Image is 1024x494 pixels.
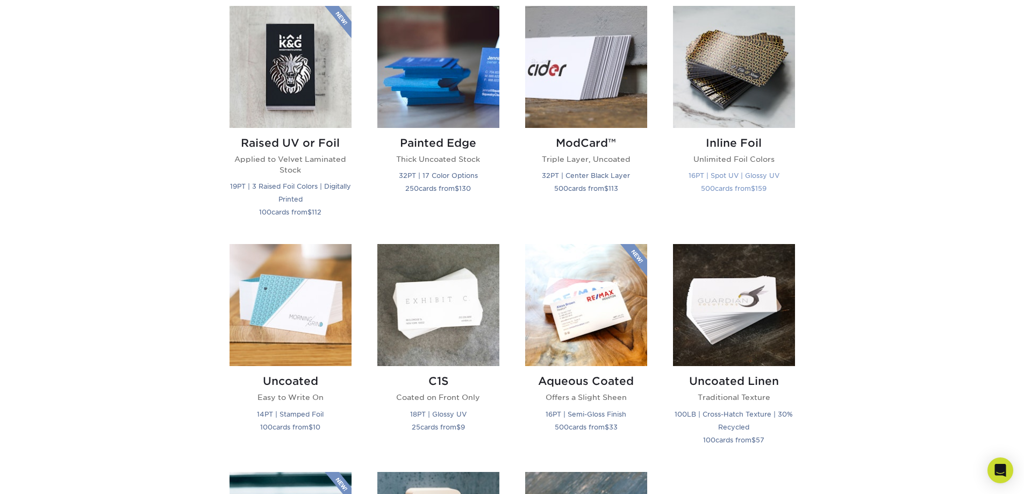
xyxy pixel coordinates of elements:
[456,423,461,431] span: $
[542,171,630,180] small: 32PT | Center Black Layer
[525,375,647,388] h2: Aqueous Coated
[257,410,324,418] small: 14PT | Stamped Foil
[525,6,647,128] img: ModCard™ Business Cards
[554,184,618,192] small: cards from
[230,244,352,366] img: Uncoated Business Cards
[405,184,471,192] small: cards from
[546,410,626,418] small: 16PT | Semi-Gloss Finish
[751,184,755,192] span: $
[325,6,352,38] img: New Product
[399,171,478,180] small: 32PT | 17 Color Options
[313,423,320,431] span: 10
[260,423,273,431] span: 100
[525,392,647,403] p: Offers a Slight Sheen
[675,410,793,431] small: 100LB | Cross-Hatch Texture | 30% Recycled
[307,208,312,216] span: $
[412,423,420,431] span: 25
[673,392,795,403] p: Traditional Texture
[312,208,321,216] span: 112
[701,184,715,192] span: 500
[309,423,313,431] span: $
[230,137,352,149] h2: Raised UV or Foil
[377,154,499,164] p: Thick Uncoated Stock
[377,392,499,403] p: Coated on Front Only
[259,208,271,216] span: 100
[608,184,618,192] span: 113
[673,244,795,366] img: Uncoated Linen Business Cards
[230,6,352,232] a: Raised UV or Foil Business Cards Raised UV or Foil Applied to Velvet Laminated Stock 19PT | 3 Rai...
[377,137,499,149] h2: Painted Edge
[525,244,647,459] a: Aqueous Coated Business Cards Aqueous Coated Offers a Slight Sheen 16PT | Semi-Gloss Finish 500ca...
[412,423,465,431] small: cards from
[756,436,764,444] span: 57
[525,154,647,164] p: Triple Layer, Uncoated
[555,423,569,431] span: 500
[604,184,608,192] span: $
[703,436,715,444] span: 100
[377,244,499,366] img: C1S Business Cards
[673,6,795,232] a: Inline Foil Business Cards Inline Foil Unlimited Foil Colors 16PT | Spot UV | Glossy UV 500cards ...
[377,6,499,128] img: Painted Edge Business Cards
[230,392,352,403] p: Easy to Write On
[605,423,609,431] span: $
[230,244,352,459] a: Uncoated Business Cards Uncoated Easy to Write On 14PT | Stamped Foil 100cards from$10
[230,375,352,388] h2: Uncoated
[461,423,465,431] span: 9
[673,244,795,459] a: Uncoated Linen Business Cards Uncoated Linen Traditional Texture 100LB | Cross-Hatch Texture | 30...
[230,182,351,203] small: 19PT | 3 Raised Foil Colors | Digitally Printed
[525,244,647,366] img: Aqueous Coated Business Cards
[377,6,499,232] a: Painted Edge Business Cards Painted Edge Thick Uncoated Stock 32PT | 17 Color Options 250cards fr...
[620,244,647,276] img: New Product
[751,436,756,444] span: $
[703,436,764,444] small: cards from
[525,6,647,232] a: ModCard™ Business Cards ModCard™ Triple Layer, Uncoated 32PT | Center Black Layer 500cards from$113
[673,137,795,149] h2: Inline Foil
[455,184,459,192] span: $
[689,171,779,180] small: 16PT | Spot UV | Glossy UV
[755,184,767,192] span: 159
[673,375,795,388] h2: Uncoated Linen
[459,184,471,192] span: 130
[377,375,499,388] h2: C1S
[377,244,499,459] a: C1S Business Cards C1S Coated on Front Only 18PT | Glossy UV 25cards from$9
[554,184,568,192] span: 500
[230,154,352,176] p: Applied to Velvet Laminated Stock
[230,6,352,128] img: Raised UV or Foil Business Cards
[673,154,795,164] p: Unlimited Foil Colors
[260,423,320,431] small: cards from
[673,6,795,128] img: Inline Foil Business Cards
[555,423,618,431] small: cards from
[259,208,321,216] small: cards from
[987,457,1013,483] div: Open Intercom Messenger
[609,423,618,431] span: 33
[410,410,467,418] small: 18PT | Glossy UV
[525,137,647,149] h2: ModCard™
[701,184,767,192] small: cards from
[405,184,419,192] span: 250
